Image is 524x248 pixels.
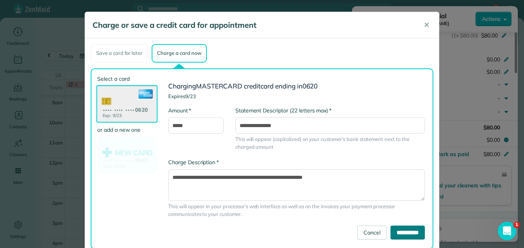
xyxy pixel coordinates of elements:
[97,126,157,134] label: or add a new one
[235,136,425,151] span: This will appear (capitalized) on your customer's bank statement next to the charged amount
[93,20,413,31] h5: Charge or save a credit card for appointment
[424,20,429,29] span: ✕
[514,222,520,228] span: 1
[357,226,387,240] a: Cancel
[185,93,196,99] span: 9/23
[91,44,148,63] div: Save a card for later
[168,107,191,114] label: Amount
[498,222,516,240] iframe: Intercom live chat
[235,107,331,114] label: Statement Descriptor (22 letters max)
[168,158,219,166] label: Charge Description
[168,203,425,218] span: This will appear in your processor's web interface as well as on the invoices your payment proces...
[244,82,260,90] span: credit
[168,93,425,99] h4: Expires
[97,75,157,83] label: Select a card
[196,82,243,90] span: MASTERCARD
[152,44,206,63] div: Charge a card now
[303,82,318,90] span: 0620
[168,83,425,90] h3: Charging card ending in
